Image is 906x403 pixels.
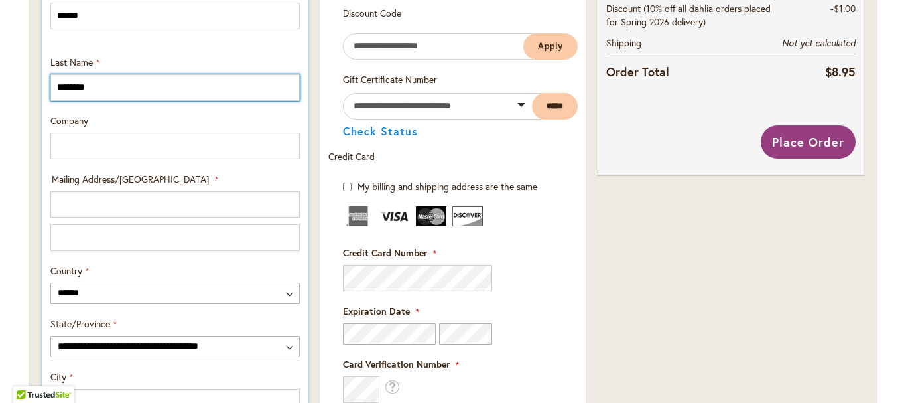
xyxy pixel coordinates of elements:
span: -$1.00 [830,2,856,15]
img: MasterCard [416,206,446,226]
button: Check Status [343,126,418,137]
span: Country [50,264,82,277]
span: Expiration Date [343,305,410,317]
button: Place Order [761,125,856,159]
span: Company [50,114,88,127]
img: American Express [343,206,373,226]
span: Discount Code [343,7,401,19]
span: Place Order [772,134,844,150]
img: Visa [379,206,410,226]
span: Mailing Address/[GEOGRAPHIC_DATA] [52,173,209,185]
span: Shipping [606,37,641,49]
span: Card Verification Number [343,358,450,370]
span: Apply [538,40,563,52]
strong: Order Total [606,62,669,81]
span: Not yet calculated [782,37,856,49]
span: Credit Card [328,150,375,163]
span: Last Name [50,56,93,68]
span: State/Province [50,317,110,330]
img: Discover [452,206,483,226]
span: Credit Card Number [343,246,427,259]
iframe: Launch Accessibility Center [10,356,47,393]
span: City [50,370,66,383]
span: My billing and shipping address are the same [357,180,537,193]
button: Apply [523,33,578,60]
span: Discount (10% off all dahlia orders placed for Spring 2026 delivery) [606,2,771,28]
span: $8.95 [825,64,856,80]
span: Gift Certificate Number [343,73,437,86]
